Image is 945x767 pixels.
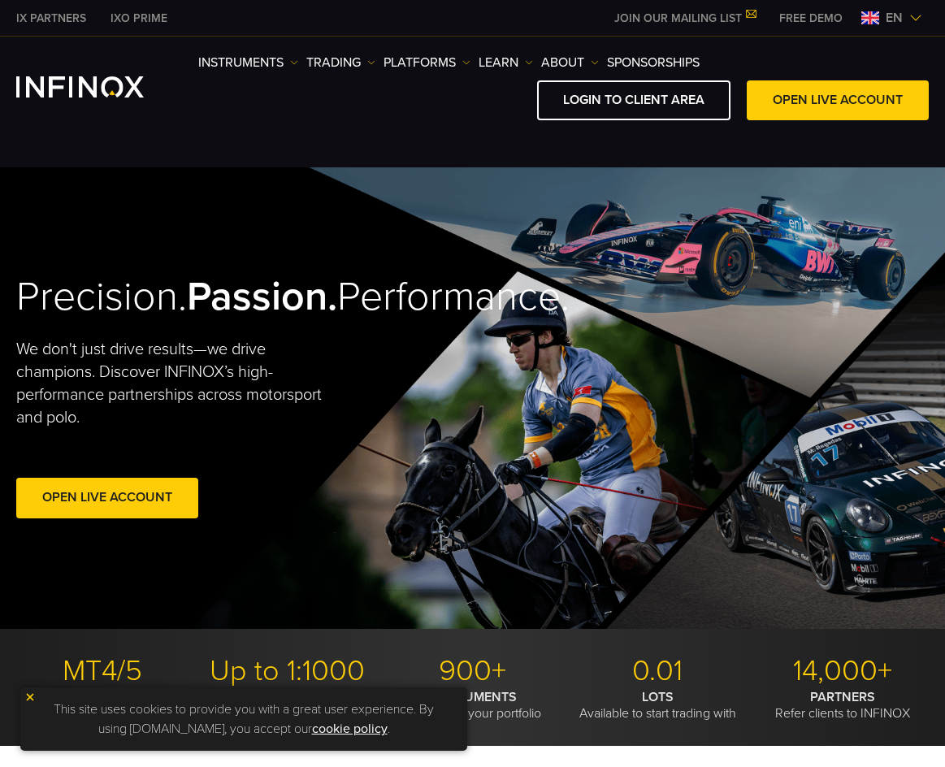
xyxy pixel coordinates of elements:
[479,53,533,72] a: Learn
[16,478,198,518] a: Open Live Account
[386,689,559,721] p: To diversify your portfolio
[306,53,375,72] a: TRADING
[427,689,517,705] strong: INSTRUMENTS
[16,272,427,322] h2: Precision. Performance.
[537,80,730,120] a: LOGIN TO CLIENT AREA
[879,8,909,28] span: en
[642,689,674,705] strong: LOTS
[541,53,599,72] a: ABOUT
[16,689,189,721] p: With modern trading tools
[16,653,189,689] p: MT4/5
[98,10,180,27] a: INFINOX
[4,10,98,27] a: INFINOX
[312,721,388,737] a: cookie policy
[16,76,182,97] a: INFINOX Logo
[16,338,345,429] p: We don't just drive results—we drive champions. Discover INFINOX’s high-performance partnerships ...
[571,689,744,721] p: Available to start trading with
[386,653,559,689] p: 900+
[767,10,855,27] a: INFINOX MENU
[28,695,459,743] p: This site uses cookies to provide you with a great user experience. By using [DOMAIN_NAME], you a...
[602,11,767,25] a: JOIN OUR MAILING LIST
[24,691,36,703] img: yellow close icon
[187,272,337,321] strong: Passion.
[384,53,470,72] a: PLATFORMS
[607,53,700,72] a: SPONSORSHIPS
[756,653,929,689] p: 14,000+
[198,53,298,72] a: Instruments
[747,80,929,120] a: OPEN LIVE ACCOUNT
[571,653,744,689] p: 0.01
[202,653,375,689] p: Up to 1:1000
[810,689,875,705] strong: PARTNERS
[756,689,929,721] p: Refer clients to INFINOX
